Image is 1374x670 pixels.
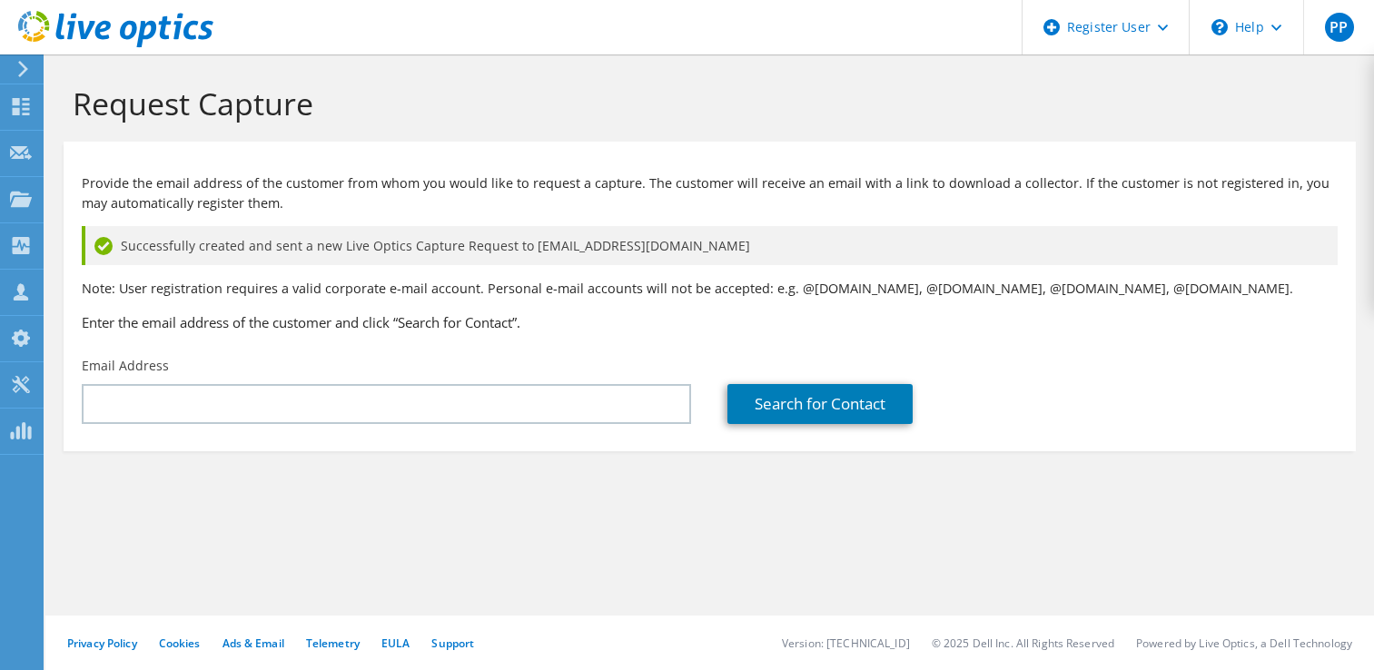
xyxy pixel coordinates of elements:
[782,636,910,651] li: Version: [TECHNICAL_ID]
[306,636,360,651] a: Telemetry
[727,384,913,424] a: Search for Contact
[121,236,750,256] span: Successfully created and sent a new Live Optics Capture Request to [EMAIL_ADDRESS][DOMAIN_NAME]
[381,636,410,651] a: EULA
[222,636,284,651] a: Ads & Email
[1325,13,1354,42] span: PP
[67,636,137,651] a: Privacy Policy
[1136,636,1352,651] li: Powered by Live Optics, a Dell Technology
[82,173,1338,213] p: Provide the email address of the customer from whom you would like to request a capture. The cust...
[431,636,474,651] a: Support
[82,279,1338,299] p: Note: User registration requires a valid corporate e-mail account. Personal e-mail accounts will ...
[159,636,201,651] a: Cookies
[82,357,169,375] label: Email Address
[932,636,1114,651] li: © 2025 Dell Inc. All Rights Reserved
[82,312,1338,332] h3: Enter the email address of the customer and click “Search for Contact”.
[73,84,1338,123] h1: Request Capture
[1211,19,1228,35] svg: \n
